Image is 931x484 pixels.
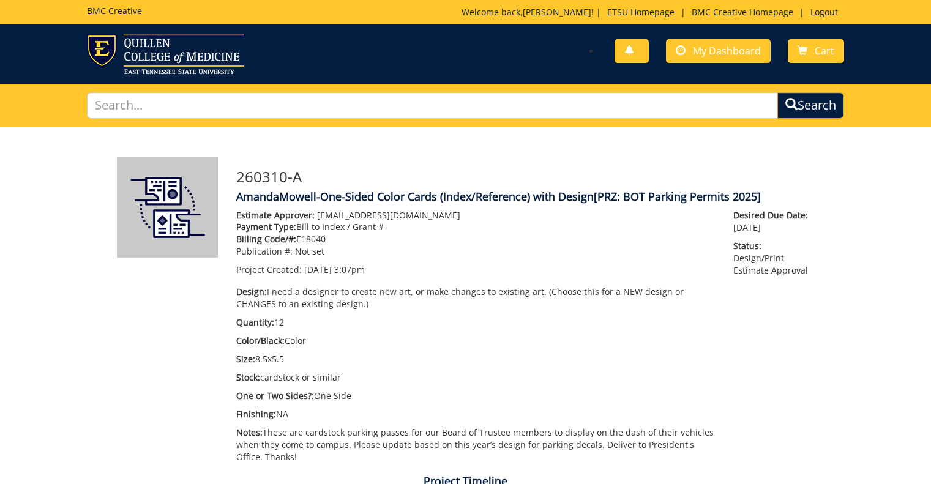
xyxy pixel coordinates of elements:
a: Cart [788,39,844,63]
span: Not set [295,245,324,257]
p: These are cardstock parking passes for our Board of Trustee members to display on the dash of the... [236,426,716,463]
span: Project Created: [236,264,302,275]
span: Stock: [236,371,260,383]
span: [PRZ: BOT Parking Permits 2025] [594,189,761,204]
h4: AmandaMowell-One-Sided Color Cards (Index/Reference) with Design [236,191,815,203]
span: Payment Type: [236,221,296,233]
p: Bill to Index / Grant # [236,221,716,233]
span: Notes: [236,426,263,438]
p: [EMAIL_ADDRESS][DOMAIN_NAME] [236,209,716,222]
p: Welcome back, ! | | | [462,6,844,18]
p: 12 [236,316,716,329]
a: Logout [804,6,844,18]
p: E18040 [236,233,716,245]
button: Search [777,92,844,119]
img: Product featured image [117,157,218,258]
span: Quantity: [236,316,274,328]
a: [PERSON_NAME] [523,6,591,18]
span: One or Two Sides?: [236,390,314,401]
span: Publication #: [236,245,293,257]
p: 8.5x5.5 [236,353,716,365]
span: [DATE] 3:07pm [304,264,365,275]
span: Status: [733,240,814,252]
span: Cart [815,44,834,58]
p: I need a designer to create new art, or make changes to existing art. (Choose this for a NEW desi... [236,286,716,310]
a: ETSU Homepage [601,6,681,18]
span: Finishing: [236,408,276,420]
span: Estimate Approver: [236,209,315,221]
p: Design/Print Estimate Approval [733,240,814,277]
span: Billing Code/#: [236,233,296,245]
p: Color [236,335,716,347]
p: One Side [236,390,716,402]
input: Search... [87,92,779,119]
span: Desired Due Date: [733,209,814,222]
span: Color/Black: [236,335,285,346]
p: [DATE] [733,209,814,234]
span: Design: [236,286,267,297]
a: BMC Creative Homepage [686,6,799,18]
a: My Dashboard [666,39,771,63]
h3: 260310-A [236,169,815,185]
p: cardstock or similar [236,371,716,384]
span: Size: [236,353,255,365]
span: My Dashboard [693,44,761,58]
img: ETSU logo [87,34,244,74]
h5: BMC Creative [87,6,142,15]
p: NA [236,408,716,420]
